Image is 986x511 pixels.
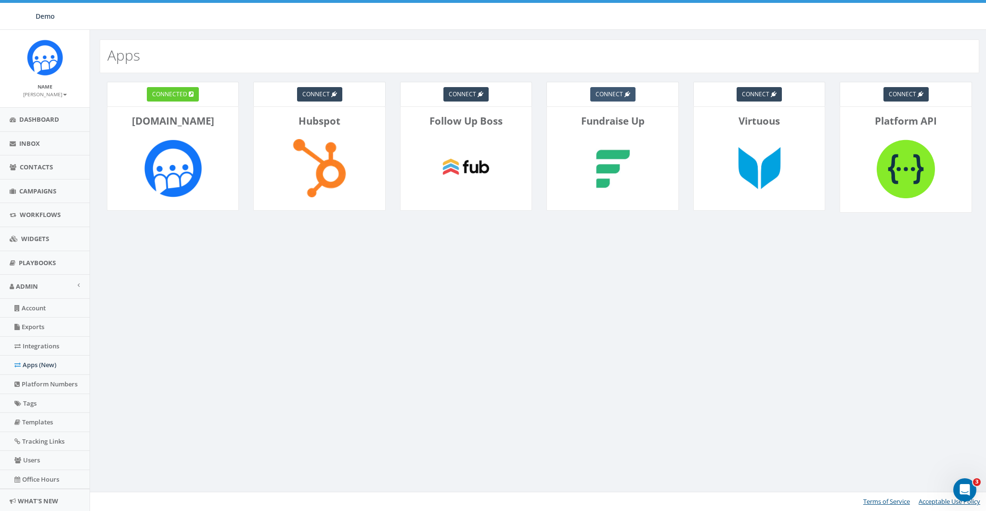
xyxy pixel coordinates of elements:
[27,39,63,76] img: Icon_1.png
[408,114,524,128] p: Follow Up Boss
[590,87,636,102] a: connect
[20,163,53,171] span: Contacts
[431,133,501,203] img: Follow Up Boss-logo
[21,234,49,243] span: Widgets
[138,133,208,203] img: Rally.so-logo
[302,90,330,98] span: connect
[919,497,980,506] a: Acceptable Use Policy
[107,47,140,63] h2: Apps
[742,90,769,98] span: connect
[19,115,59,124] span: Dashboard
[554,114,671,128] p: Fundraise Up
[16,282,38,291] span: Admin
[449,90,476,98] span: connect
[20,210,61,219] span: Workflows
[19,187,56,195] span: Campaigns
[973,478,981,486] span: 3
[578,133,648,203] img: Fundraise Up-logo
[953,478,976,501] iframe: Intercom live chat
[847,114,964,128] p: Platform API
[147,87,199,102] a: connected
[19,139,40,148] span: Inbox
[297,87,342,102] a: connect
[701,114,817,128] p: Virtuous
[261,114,377,128] p: Hubspot
[38,83,52,90] small: Name
[285,133,354,203] img: Hubspot-logo
[889,90,916,98] span: connect
[23,89,67,98] a: [PERSON_NAME]
[737,87,782,102] a: connect
[871,133,941,205] img: Platform API-logo
[596,90,623,98] span: connect
[23,91,67,98] small: [PERSON_NAME]
[152,90,187,98] span: connected
[883,87,929,102] a: connect
[724,133,794,203] img: Virtuous-logo
[36,12,55,21] span: Demo
[115,114,231,128] p: [DOMAIN_NAME]
[863,497,910,506] a: Terms of Service
[443,87,489,102] a: connect
[18,497,58,505] span: What's New
[19,258,56,267] span: Playbooks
